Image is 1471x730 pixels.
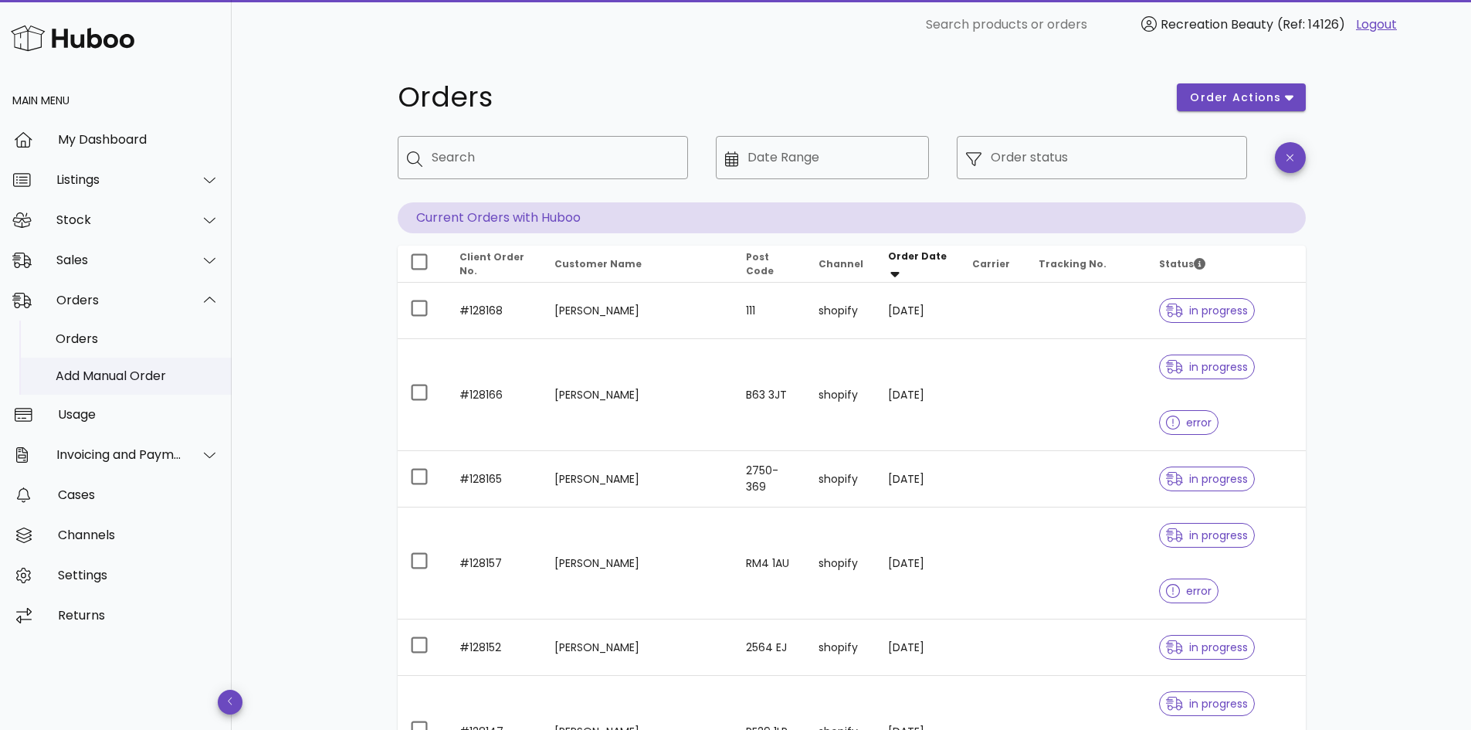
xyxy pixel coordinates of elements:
span: in progress [1166,530,1248,541]
td: 111 [734,283,806,339]
td: [PERSON_NAME] [542,620,734,676]
td: 2564 EJ [734,620,806,676]
div: Usage [58,407,219,422]
td: [PERSON_NAME] [542,451,734,508]
span: (Ref: 14126) [1277,15,1345,33]
div: Cases [58,487,219,502]
td: #128168 [447,283,542,339]
td: #128152 [447,620,542,676]
div: Add Manual Order [56,368,219,383]
span: in progress [1166,305,1248,316]
span: in progress [1166,642,1248,653]
span: Order Date [888,250,947,263]
th: Tracking No. [1026,246,1147,283]
button: order actions [1177,83,1305,111]
td: shopify [806,339,876,451]
div: Orders [56,293,182,307]
div: Sales [56,253,182,267]
td: #128157 [447,508,542,620]
div: Settings [58,568,219,582]
img: Huboo Logo [11,22,134,55]
div: Orders [56,331,219,346]
span: Client Order No. [459,250,524,277]
a: Logout [1356,15,1397,34]
td: RM4 1AU [734,508,806,620]
th: Order Date: Sorted descending. Activate to remove sorting. [876,246,960,283]
td: 2750-369 [734,451,806,508]
span: in progress [1166,698,1248,709]
td: shopify [806,508,876,620]
td: [DATE] [876,339,960,451]
span: in progress [1166,474,1248,484]
td: #128166 [447,339,542,451]
div: Invoicing and Payments [56,447,182,462]
span: order actions [1189,90,1282,106]
th: Channel [806,246,876,283]
th: Status [1147,246,1305,283]
th: Customer Name [542,246,734,283]
td: shopify [806,451,876,508]
span: error [1166,586,1212,596]
td: shopify [806,620,876,676]
span: Tracking No. [1039,257,1107,270]
p: Current Orders with Huboo [398,202,1306,233]
span: error [1166,417,1212,428]
div: Stock [56,212,182,227]
td: [DATE] [876,451,960,508]
div: Channels [58,528,219,542]
span: Customer Name [554,257,642,270]
td: shopify [806,283,876,339]
div: My Dashboard [58,132,219,147]
td: [DATE] [876,508,960,620]
span: Status [1159,257,1205,270]
span: Carrier [972,257,1010,270]
td: [PERSON_NAME] [542,283,734,339]
td: [DATE] [876,620,960,676]
th: Client Order No. [447,246,542,283]
span: Recreation Beauty [1161,15,1273,33]
span: in progress [1166,362,1248,372]
th: Carrier [960,246,1026,283]
th: Post Code [734,246,806,283]
div: Returns [58,608,219,623]
span: Post Code [746,250,774,277]
td: B63 3JT [734,339,806,451]
span: Channel [819,257,863,270]
td: #128165 [447,451,542,508]
td: [PERSON_NAME] [542,508,734,620]
td: [PERSON_NAME] [542,339,734,451]
div: Listings [56,172,182,187]
td: [DATE] [876,283,960,339]
h1: Orders [398,83,1159,111]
